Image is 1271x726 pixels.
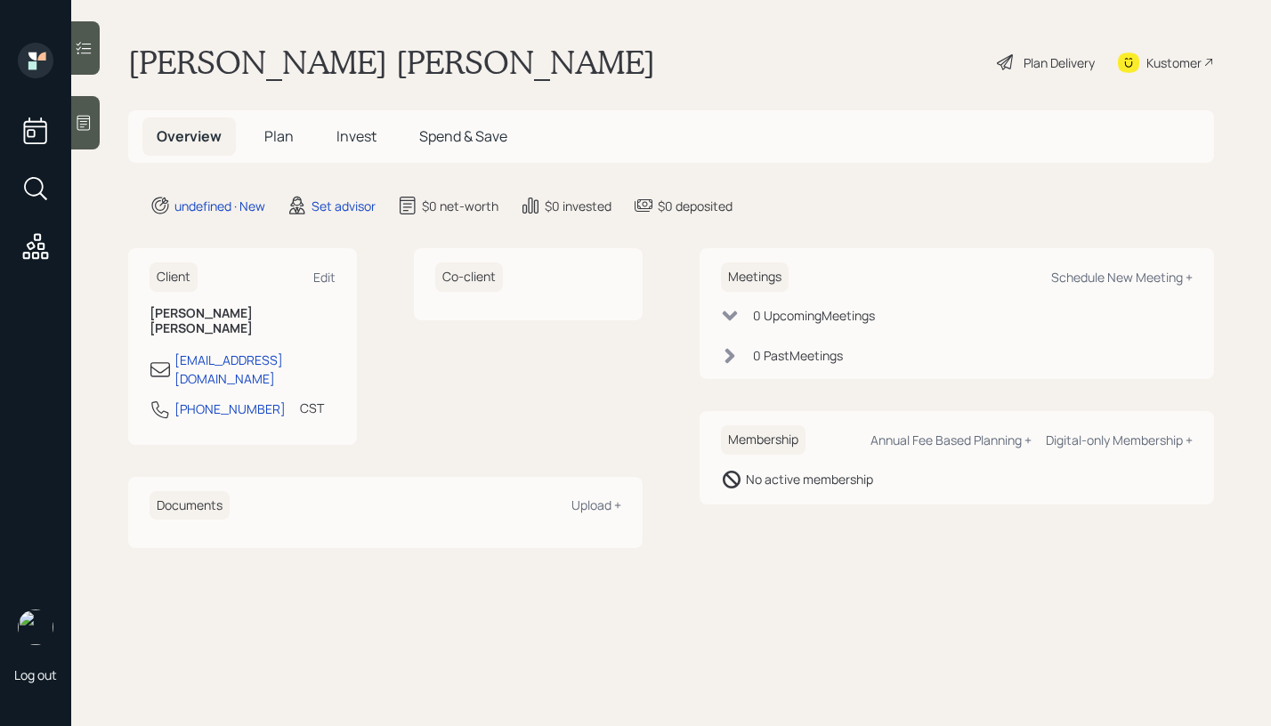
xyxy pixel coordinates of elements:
[721,262,789,292] h6: Meetings
[422,197,498,215] div: $0 net-worth
[746,470,873,488] div: No active membership
[300,399,324,417] div: CST
[1051,269,1193,286] div: Schedule New Meeting +
[128,43,655,82] h1: [PERSON_NAME] [PERSON_NAME]
[721,425,806,455] h6: Membership
[435,262,503,292] h6: Co-client
[753,346,843,365] div: 0 Past Meeting s
[150,491,230,520] h6: Documents
[14,666,57,683] div: Log out
[174,399,286,418] div: [PHONE_NUMBER]
[174,197,265,215] div: undefined · New
[753,306,875,325] div: 0 Upcoming Meeting s
[336,126,376,146] span: Invest
[571,496,621,513] div: Upload +
[18,609,53,645] img: retirable_logo.png
[870,432,1032,448] div: Annual Fee Based Planning +
[174,351,336,388] div: [EMAIL_ADDRESS][DOMAIN_NAME]
[150,306,336,336] h6: [PERSON_NAME] [PERSON_NAME]
[419,126,507,146] span: Spend & Save
[658,197,733,215] div: $0 deposited
[312,197,376,215] div: Set advisor
[313,269,336,286] div: Edit
[545,197,611,215] div: $0 invested
[157,126,222,146] span: Overview
[150,262,198,292] h6: Client
[1046,432,1193,448] div: Digital-only Membership +
[1146,53,1202,72] div: Kustomer
[1024,53,1095,72] div: Plan Delivery
[264,126,294,146] span: Plan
